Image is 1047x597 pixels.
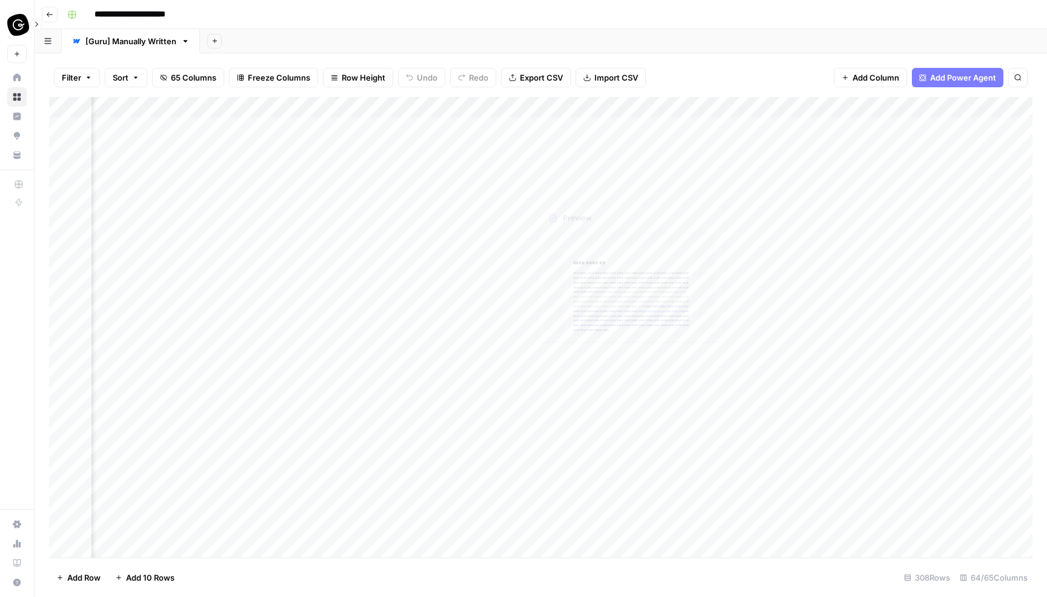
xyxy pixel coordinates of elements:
[108,568,182,587] button: Add 10 Rows
[7,10,27,40] button: Workspace: Guru
[417,72,437,84] span: Undo
[7,145,27,165] a: Your Data
[342,72,385,84] span: Row Height
[955,568,1032,587] div: 64/65 Columns
[248,72,310,84] span: Freeze Columns
[7,87,27,107] a: Browse
[54,68,100,87] button: Filter
[7,14,29,36] img: Guru Logo
[853,72,899,84] span: Add Column
[113,72,128,84] span: Sort
[501,68,571,87] button: Export CSV
[576,68,646,87] button: Import CSV
[62,29,200,53] a: [Guru] Manually Written
[930,72,996,84] span: Add Power Agent
[7,515,27,534] a: Settings
[105,68,147,87] button: Sort
[7,126,27,145] a: Opportunities
[520,72,563,84] span: Export CSV
[469,72,488,84] span: Redo
[7,553,27,573] a: Learning Hub
[450,68,496,87] button: Redo
[171,72,216,84] span: 65 Columns
[229,68,318,87] button: Freeze Columns
[67,572,101,584] span: Add Row
[49,568,108,587] button: Add Row
[899,568,955,587] div: 308 Rows
[7,107,27,126] a: Insights
[7,534,27,553] a: Usage
[152,68,224,87] button: 65 Columns
[834,68,907,87] button: Add Column
[126,572,174,584] span: Add 10 Rows
[85,35,176,47] div: [Guru] Manually Written
[7,68,27,87] a: Home
[594,72,638,84] span: Import CSV
[398,68,445,87] button: Undo
[323,68,393,87] button: Row Height
[7,573,27,592] button: Help + Support
[912,68,1003,87] button: Add Power Agent
[62,72,81,84] span: Filter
